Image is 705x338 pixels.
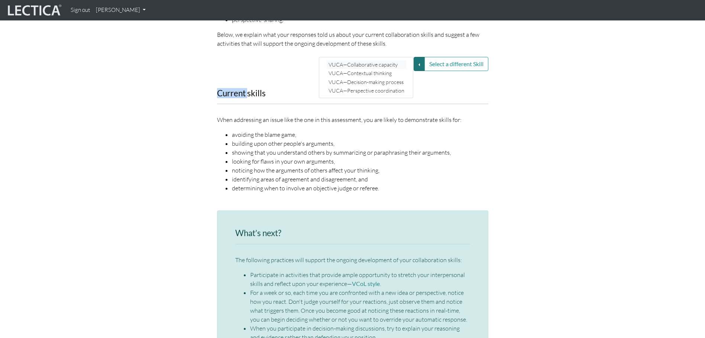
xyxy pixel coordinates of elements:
a: VUCA—Perspective coordination [327,86,406,95]
p: The following practices will support the ongoing development of your collaboration skills: [235,255,470,264]
li: For a week or so, each time you are confronted with a new idea or perspective, notice how you rea... [250,288,470,324]
h3: What’s next? [235,229,470,238]
li: determining when to involve an objective judge or referee. [232,184,488,193]
a: VUCA—Collaborative capacity [327,60,406,69]
li: noticing how the arguments of others affect your thinking, [232,166,488,175]
a: [PERSON_NAME] [93,3,149,17]
p: When addressing an issue like the one in this assessment, you are likely to demonstrate skills for: [217,115,488,124]
a: VCoL style [352,280,380,287]
li: showing that you understand others by summarizing or paraphrasing their arguments, [232,148,488,157]
a: VUCA—Decision-making process [327,77,406,86]
li: identifying areas of agreement and disagreement, and [232,175,488,184]
h3: Current skills [217,89,488,98]
img: lecticalive [6,3,62,17]
p: Below, we explain what your responses told us about your current collaboration skills and suggest... [217,30,488,48]
li: building upon other people's arguments, [232,139,488,148]
a: VUCA—Contextual thinking [327,69,406,77]
button: Select a different Skill [424,57,488,71]
a: Sign out [68,3,93,17]
li: Participate in activities that provide ample opportunity to stretch your interpersonal skills and... [250,270,470,288]
li: looking for flaws in your own arguments, [232,157,488,166]
li: avoiding the blame game, [232,130,488,139]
